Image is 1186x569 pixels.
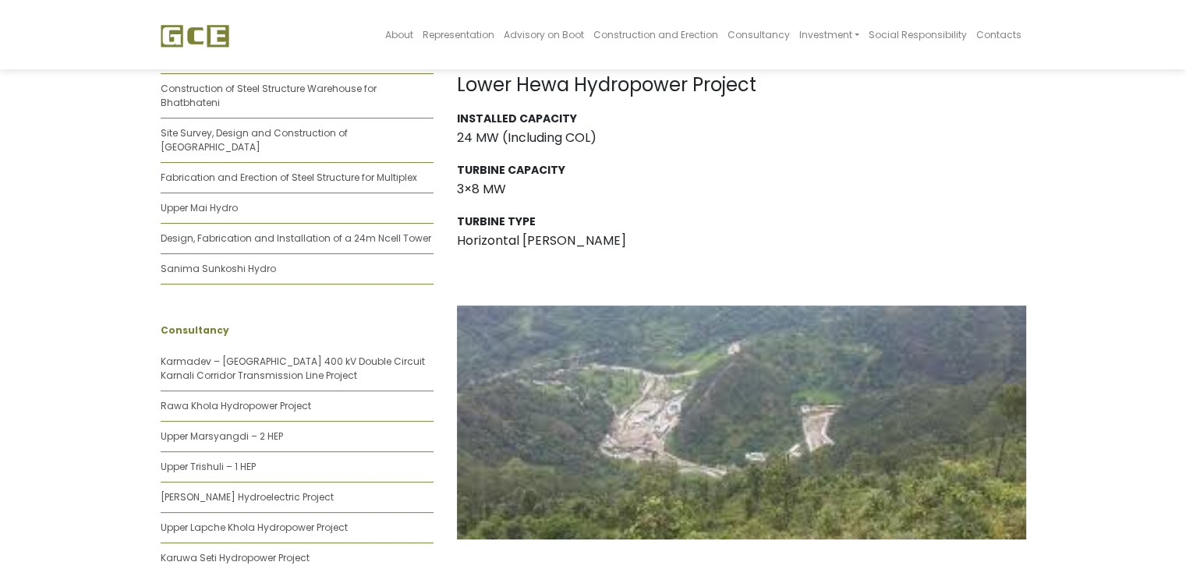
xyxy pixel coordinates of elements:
[161,399,311,412] a: Rawa Khola Hydropower Project
[593,28,717,41] span: Construction and Erection
[498,5,588,65] a: Advisory on Boot
[161,262,276,275] a: Sanima Sunkoshi Hydro
[503,28,583,41] span: Advisory on Boot
[161,82,377,109] a: Construction of Steel Structure Warehouse for Bhatbhateni
[161,521,348,534] a: Upper Lapche Khola Hydropower Project
[422,28,494,41] span: Representation
[794,5,863,65] a: Investment
[864,5,972,65] a: Social Responsibility
[161,171,417,184] a: Fabrication and Erection of Steel Structure for Multiplex
[161,490,334,504] a: [PERSON_NAME] Hydroelectric Project
[457,306,1026,539] img: images.jpg
[161,355,425,382] a: Karmadev – [GEOGRAPHIC_DATA] 400 kV Double Circuit Karnali Corridor Transmission Line Project
[457,74,1026,97] h1: Lower Hewa Hydropower Project
[457,164,1026,177] h3: TURBINE CAPACITY
[972,5,1026,65] a: Contacts
[161,460,256,473] a: Upper Trishuli – 1 HEP
[457,215,1026,228] h3: TURBINE TYPE
[457,112,1026,125] h3: INSTALLED CAPACITY
[588,5,722,65] a: Construction and Erection
[976,28,1021,41] span: Contacts
[457,182,1026,196] h3: 3×8 MW
[161,429,283,443] a: Upper Marsyangdi – 2 HEP
[457,130,1026,145] h3: 24 MW (Including COL)
[798,28,851,41] span: Investment
[161,551,310,564] a: Karuwa Seti Hydropower Project
[161,126,348,154] a: Site Survey, Design and Construction of [GEOGRAPHIC_DATA]
[457,233,1026,248] h3: Horizontal [PERSON_NAME]
[417,5,498,65] a: Representation
[161,323,434,338] p: Consultancy
[161,24,229,48] img: GCE Group
[161,231,431,245] a: Design, Fabrication and Installation of a 24m Ncell Tower
[727,28,789,41] span: Consultancy
[722,5,794,65] a: Consultancy
[161,201,238,214] a: Upper Mai Hydro
[384,28,412,41] span: About
[380,5,417,65] a: About
[869,28,967,41] span: Social Responsibility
